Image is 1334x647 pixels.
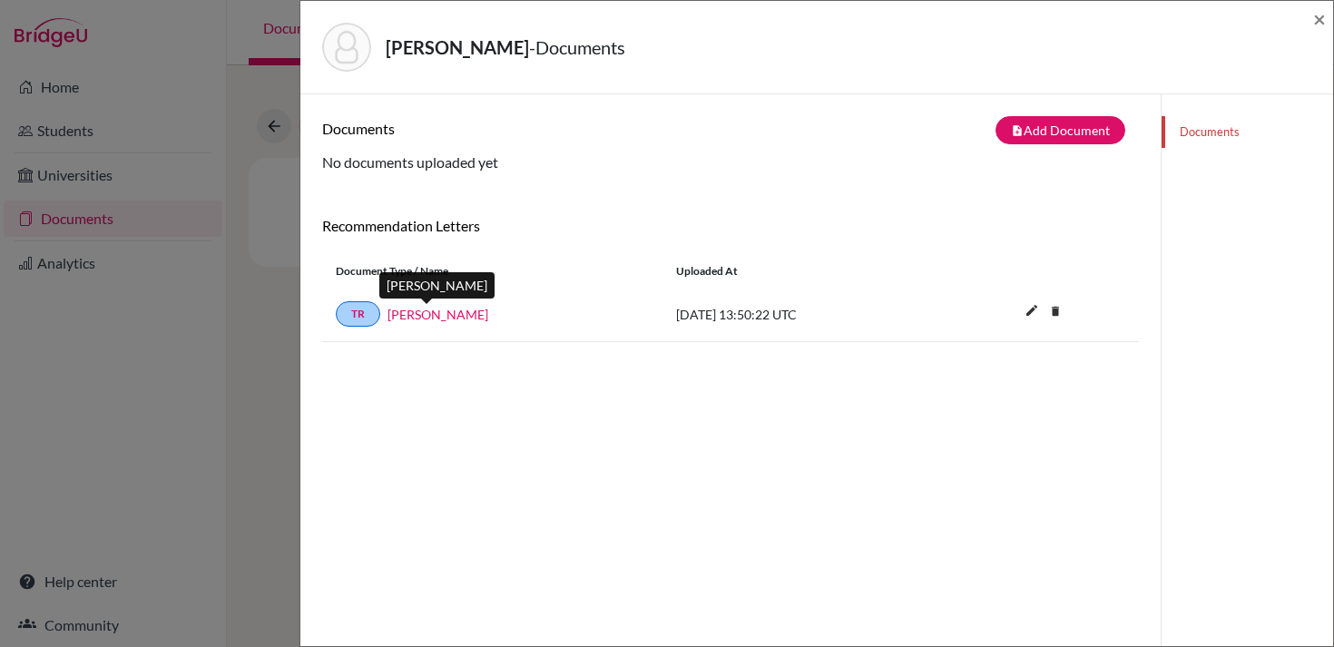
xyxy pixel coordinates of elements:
a: delete [1042,300,1069,325]
i: note_add [1011,124,1024,137]
i: edit [1017,296,1046,325]
a: Documents [1162,116,1333,148]
div: Uploaded at [662,263,935,279]
div: No documents uploaded yet [322,116,1139,173]
button: note_addAdd Document [996,116,1125,144]
div: Document Type / Name [322,263,662,279]
div: [PERSON_NAME] [379,272,495,299]
a: [PERSON_NAME] [387,305,488,324]
h6: Recommendation Letters [322,217,1139,234]
strong: [PERSON_NAME] [386,36,529,58]
span: [DATE] 13:50:22 UTC [676,307,797,322]
a: TR [336,301,380,327]
span: - Documents [529,36,625,58]
button: Close [1313,8,1326,30]
button: edit [1016,299,1047,326]
h6: Documents [322,120,731,137]
i: delete [1042,298,1069,325]
span: × [1313,5,1326,32]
